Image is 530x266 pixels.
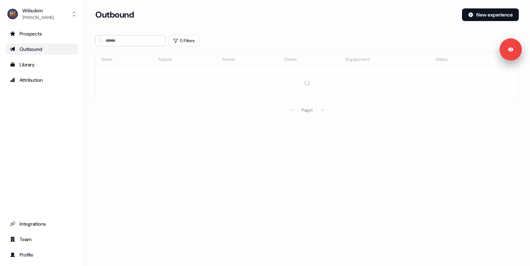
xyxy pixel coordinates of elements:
button: Wiiisdom[PERSON_NAME] [6,6,78,22]
a: Go to templates [6,59,78,70]
button: New experience [462,8,519,21]
a: Go to profile [6,249,78,260]
div: Team [10,236,74,243]
div: Prospects [10,30,74,37]
button: 0 Filters [168,35,199,46]
div: Outbound [10,46,74,53]
a: Go to prospects [6,28,78,39]
div: Integrations [10,220,74,227]
div: [PERSON_NAME] [22,14,54,21]
div: Profile [10,251,74,258]
a: Go to team [6,234,78,245]
a: Go to integrations [6,218,78,230]
a: Go to attribution [6,74,78,86]
a: Go to outbound experience [6,44,78,55]
h3: Outbound [95,9,134,20]
div: Library [10,61,74,68]
div: Attribution [10,77,74,84]
div: Wiiisdom [22,7,54,14]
